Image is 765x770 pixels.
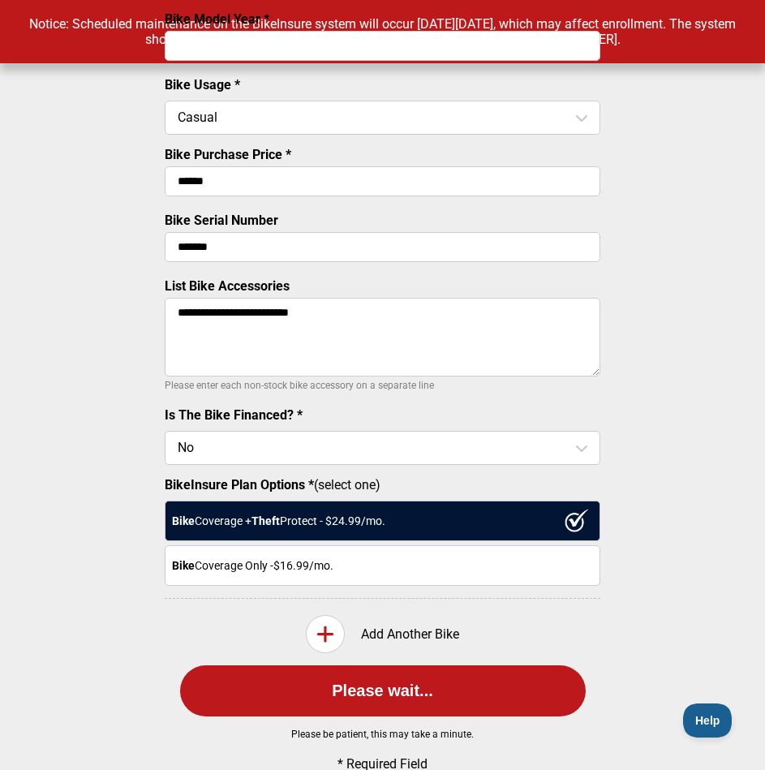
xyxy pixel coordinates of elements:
p: Please be patient, this may take a minute. [140,729,626,740]
iframe: Toggle Customer Support [683,703,733,738]
div: Add Another Bike [165,615,600,653]
strong: BikeInsure Plan Options * [165,477,314,493]
strong: Bike [172,514,195,527]
label: Bike Serial Number [165,213,278,228]
strong: Bike [172,559,195,572]
div: Coverage Only - $16.99 /mo. [165,545,600,586]
strong: Theft [251,514,280,527]
p: Please enter each non-stock bike accessory on a separate line [165,376,600,395]
div: Coverage + Protect - $ 24.99 /mo. [165,501,600,541]
label: (select one) [165,477,600,493]
label: List Bike Accessories [165,278,290,294]
img: ux1sgP1Haf775SAghJI38DyDlYP+32lKFAAAAAElFTkSuQmCC [565,509,589,531]
label: Bike Usage * [165,77,240,92]
label: Is The Bike Financed? * [165,407,303,423]
label: Bike Purchase Price * [165,147,291,162]
button: Please wait... [180,665,586,716]
label: Bike Model Year * [165,11,269,27]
